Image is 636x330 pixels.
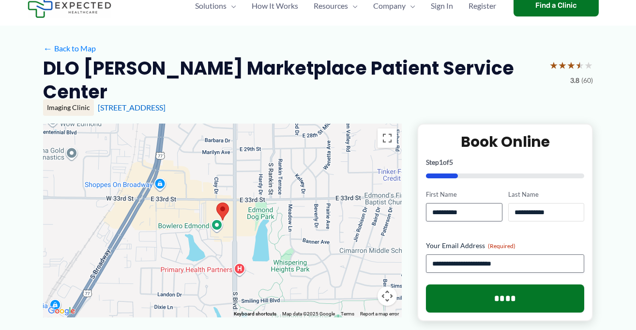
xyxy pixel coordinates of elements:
label: First Name [426,190,502,199]
span: Map data ©2025 Google [282,311,335,316]
a: [STREET_ADDRESS] [98,103,166,112]
span: ← [43,44,52,53]
a: Open this area in Google Maps (opens a new window) [45,305,77,317]
label: Your Email Address [426,241,584,251]
h2: Book Online [426,132,584,151]
a: Terms (opens in new tab) [341,311,354,316]
span: 5 [449,158,453,166]
img: Google [45,305,77,317]
span: ★ [584,56,593,74]
span: 3.8 [570,74,579,87]
a: ←Back to Map [43,41,96,56]
span: ★ [567,56,575,74]
span: 1 [439,158,443,166]
h2: DLO [PERSON_NAME] Marketplace Patient Service Center [43,56,542,104]
button: Keyboard shortcuts [234,311,276,317]
span: ★ [558,56,567,74]
span: (Required) [488,242,515,250]
span: ★ [575,56,584,74]
p: Step of [426,159,584,166]
span: ★ [549,56,558,74]
button: Map camera controls [378,286,397,306]
div: Imaging Clinic [43,99,94,116]
button: Toggle fullscreen view [378,128,397,148]
span: (60) [581,74,593,87]
label: Last Name [508,190,584,199]
a: Report a map error [360,311,399,316]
